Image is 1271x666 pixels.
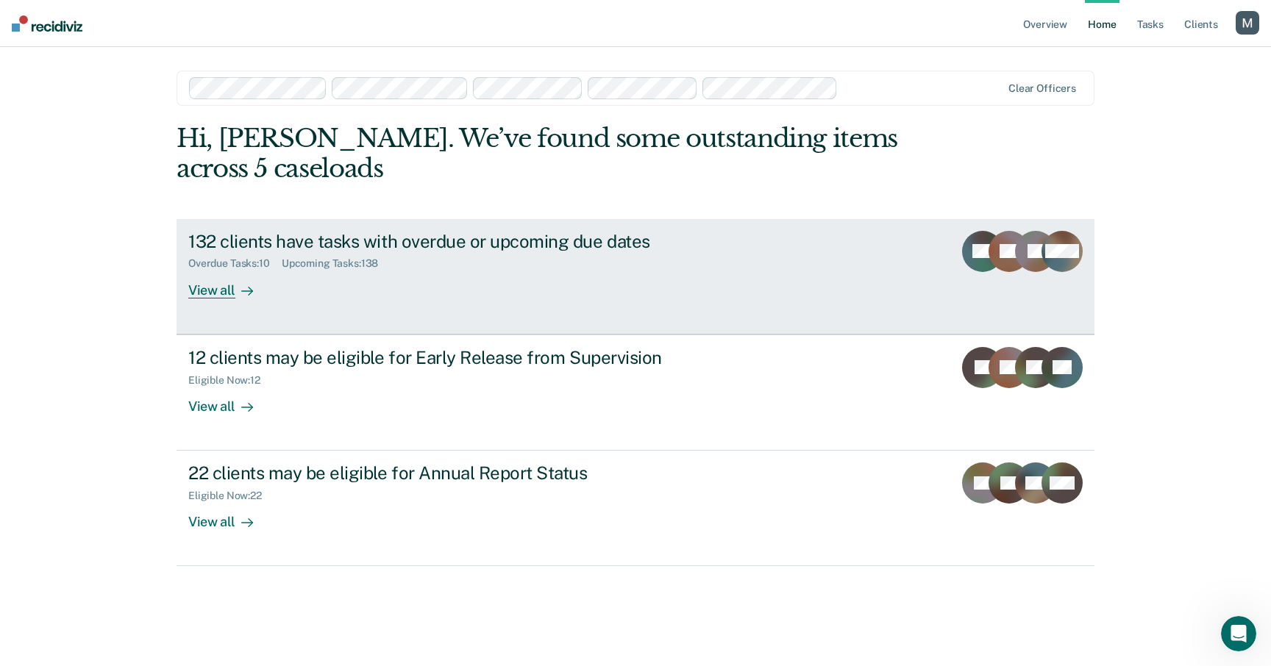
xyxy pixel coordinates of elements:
[188,490,274,502] div: Eligible Now : 22
[177,334,1094,451] a: 12 clients may be eligible for Early Release from SupervisionEligible Now:12View all
[177,451,1094,566] a: 22 clients may be eligible for Annual Report StatusEligible Now:22View all
[188,270,271,298] div: View all
[188,257,282,270] div: Overdue Tasks : 10
[12,15,82,32] img: Recidiviz
[1008,82,1076,95] div: Clear officers
[188,462,705,484] div: 22 clients may be eligible for Annual Report Status
[188,347,705,368] div: 12 clients may be eligible for Early Release from Supervision
[177,123,911,184] div: Hi, [PERSON_NAME]. We’ve found some outstanding items across 5 caseloads
[177,219,1094,334] a: 132 clients have tasks with overdue or upcoming due datesOverdue Tasks:10Upcoming Tasks:138View all
[1221,616,1256,651] iframe: Intercom live chat
[188,231,705,252] div: 132 clients have tasks with overdue or upcoming due dates
[188,374,272,387] div: Eligible Now : 12
[188,386,271,415] div: View all
[282,257,391,270] div: Upcoming Tasks : 138
[188,502,271,531] div: View all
